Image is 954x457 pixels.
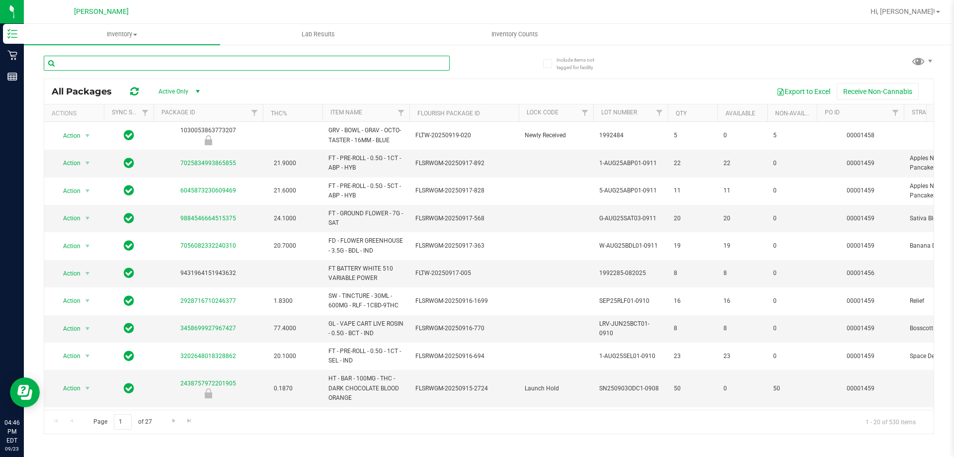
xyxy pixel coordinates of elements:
[81,322,94,336] span: select
[674,159,712,168] span: 22
[180,297,236,304] a: 2928716710246377
[723,352,761,361] span: 23
[847,270,874,276] a: 00001456
[676,110,687,117] a: Qty
[773,384,811,393] span: 50
[152,135,264,145] div: Newly Received
[723,214,761,223] span: 20
[54,239,81,253] span: Action
[124,381,134,395] span: In Sync
[328,126,403,145] span: GRV - BOWL - GRAV - OCTO-TASTER - 16MM - BLUE
[328,264,403,283] span: FT BATTERY WHITE 510 VARIABLE POWER
[871,7,935,15] span: Hi, [PERSON_NAME]!
[180,353,236,360] a: 3202648018328862
[180,325,236,332] a: 3458699927967427
[54,349,81,363] span: Action
[7,72,17,82] inline-svg: Reports
[81,239,94,253] span: select
[124,128,134,142] span: In Sync
[773,296,811,306] span: 0
[847,132,874,139] a: 00001458
[599,131,662,140] span: 1992484
[124,211,134,225] span: In Sync
[7,29,17,39] inline-svg: Inventory
[773,324,811,333] span: 0
[773,131,811,140] span: 5
[124,156,134,170] span: In Sync
[415,384,513,393] span: FLSRWGM-20250915-2724
[723,269,761,278] span: 8
[887,104,904,121] a: Filter
[415,269,513,278] span: FLTW-20250917-005
[773,159,811,168] span: 0
[180,242,236,249] a: 7056082332240310
[599,319,662,338] span: LRV-JUN25BCT01-0910
[112,109,150,116] a: Sync Status
[269,294,298,308] span: 1.8300
[4,418,19,445] p: 04:46 PM EDT
[152,126,264,145] div: 1030053863773207
[328,154,403,173] span: FT - PRE-ROLL - 0.5G - 1CT - ABP - HYB
[330,109,362,116] a: Item Name
[577,104,593,121] a: Filter
[269,349,301,364] span: 20.1000
[54,129,81,143] span: Action
[54,184,81,198] span: Action
[723,131,761,140] span: 0
[723,384,761,393] span: 0
[770,83,837,100] button: Export to Excel
[180,187,236,194] a: 6045873230609469
[161,109,195,116] a: Package ID
[847,353,874,360] a: 00001459
[478,30,552,39] span: Inventory Counts
[847,242,874,249] a: 00001459
[725,110,755,117] a: Available
[44,56,450,71] input: Search Package ID, Item Name, SKU, Lot or Part Number...
[847,160,874,167] a: 00001459
[269,211,301,226] span: 24.1000
[24,30,220,39] span: Inventory
[54,211,81,225] span: Action
[166,414,181,428] a: Go to the next page
[847,297,874,304] a: 00001459
[269,156,301,171] span: 21.9000
[723,159,761,168] span: 22
[847,325,874,332] a: 00001459
[114,414,132,430] input: 1
[81,129,94,143] span: select
[847,215,874,222] a: 00001459
[912,109,932,116] a: Strain
[24,24,220,45] a: Inventory
[246,104,263,121] a: Filter
[52,86,122,97] span: All Packages
[124,294,134,308] span: In Sync
[599,186,662,195] span: 5-AUG25ABP01-0911
[271,110,287,117] a: THC%
[81,294,94,308] span: select
[220,24,416,45] a: Lab Results
[137,104,154,121] a: Filter
[81,381,94,395] span: select
[599,241,662,251] span: W-AUG25BDL01-0911
[124,266,134,280] span: In Sync
[599,159,662,168] span: 1-AUG25ABP01-0911
[775,110,819,117] a: Non-Available
[269,321,301,336] span: 77.4000
[773,269,811,278] span: 0
[328,236,403,255] span: FD - FLOWER GREENHOUSE - 3.5G - BDL - IND
[415,241,513,251] span: FLSRWGM-20250917-363
[416,24,613,45] a: Inventory Counts
[54,322,81,336] span: Action
[152,388,264,398] div: Launch Hold
[415,214,513,223] span: FLSRWGM-20250917-568
[124,239,134,253] span: In Sync
[599,352,662,361] span: 1-AUG25SEL01-0910
[556,56,606,71] span: Include items not tagged for facility
[54,156,81,170] span: Action
[10,377,40,407] iframe: Resource center
[651,104,668,121] a: Filter
[773,214,811,223] span: 0
[674,241,712,251] span: 19
[74,7,129,16] span: [PERSON_NAME]
[85,414,160,430] span: Page of 27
